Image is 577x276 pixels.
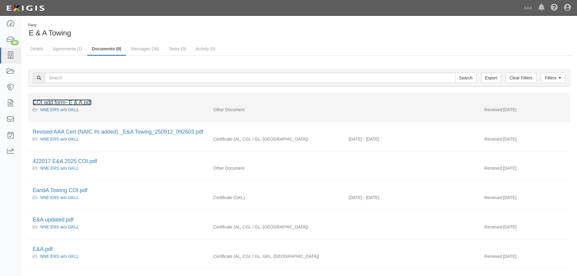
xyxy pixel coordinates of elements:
[209,195,344,201] div: Garage Keepers Liability
[33,99,91,105] a: COI add form- E & A.pdf
[33,158,565,165] div: 422017 E&A 2025 COI.pdf
[484,195,503,201] p: Received:
[209,136,344,142] div: Auto Liability Commercial General Liability / Garage Liability On-Hook
[480,253,570,262] div: [DATE]
[29,29,71,37] span: E & A Towing
[33,253,204,259] div: NNE ERS w/o GKLL
[33,187,88,193] a: EandA Towing COI.pdf
[40,107,79,112] a: NNE ERS w/o GKLL
[551,4,558,12] i: Help Center - Complianz
[33,195,204,201] div: NNE ERS w/o GKLL
[40,254,79,259] a: NNE ERS w/o GKLL
[40,224,79,229] a: NNE ERS w/o GKLL
[481,73,501,83] a: Export
[33,245,565,253] div: E&A.pdf
[33,246,53,252] a: E&A.pdf
[480,195,570,204] div: [DATE]
[33,217,74,223] a: E&A updated.pdf
[480,136,570,145] div: [DATE]
[191,43,220,55] a: Activity (0)
[33,129,203,135] a: Revised AAA Cert (NAIC #s added) _E&A Towing_250912_092603.pdf
[484,253,503,259] p: Received:
[33,165,204,171] div: NNE ERS w/o GKLL
[87,43,126,56] a: Documents (9)
[48,43,87,55] a: Agreements (1)
[40,137,79,141] a: NNE ERS w/o GKLL
[541,73,565,83] a: Filters
[209,165,344,171] div: Other Document
[26,23,295,38] div: E & A Towing
[40,195,79,200] a: NNE ERS w/o GKLL
[33,128,565,136] div: Revised AAA Cert (NAIC #s added) _E&A Towing_250912_092603.pdf
[11,40,19,45] div: 49
[484,165,503,171] p: Received:
[484,136,503,142] p: Received:
[33,158,97,164] a: 422017 E&A 2025 COI.pdf
[480,107,570,116] div: [DATE]
[5,3,46,14] img: logo-5460c22ac91f19d4615b14bd174203de0afe785f0fc80cf4dbbc73dc1793850b.png
[45,73,456,83] input: Search
[33,216,565,224] div: E&A updated.pdf
[164,43,191,55] a: Tasks (0)
[209,224,344,230] div: Auto Liability Commercial General Liability / Garage Liability On-Hook
[480,165,570,174] div: [DATE]
[33,136,204,142] div: NNE ERS w/o GKLL
[26,43,48,55] a: Details
[521,2,535,14] a: AAA
[33,224,204,230] div: NNE ERS w/o GKLL
[33,187,565,195] div: EandA Towing COI.pdf
[33,107,204,113] div: NNE ERS w/o GKLL
[209,253,344,259] div: Auto Liability Commercial General Liability / Garage Liability Garage Keepers Liability On-Hook
[344,195,480,201] div: Effective 07/17/2024 - Expiration 07/17/2025
[506,73,536,83] a: Clear Filters
[484,224,503,230] p: Received:
[484,107,503,113] p: Received:
[40,166,79,171] a: NNE ERS w/o GKLL
[209,107,344,113] div: Other Document
[344,136,480,142] div: Effective 07/17/2025 - Expiration 07/17/2026
[127,43,164,55] a: Messages (36)
[28,23,71,28] div: Party
[480,224,570,233] div: [DATE]
[33,99,565,107] div: COI add form- E & A.pdf
[455,73,476,83] input: Search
